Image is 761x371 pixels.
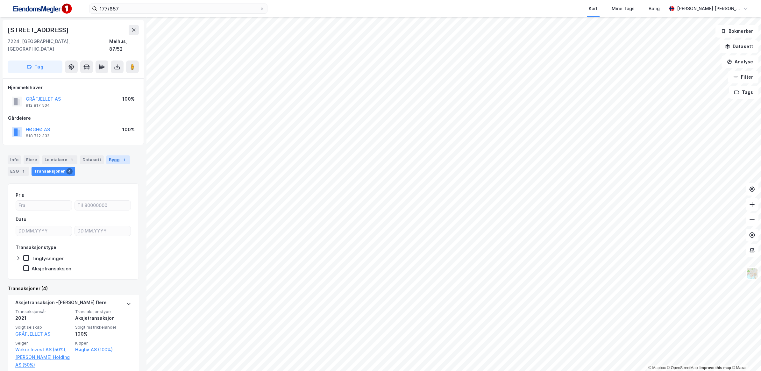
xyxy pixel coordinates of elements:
input: DD.MM.YYYY [16,226,72,236]
div: ESG [8,167,29,176]
div: Eiere [24,155,39,164]
div: Mine Tags [612,5,635,12]
input: Fra [16,201,72,210]
div: 1 [20,168,26,175]
div: 100% [75,330,131,338]
button: Analyse [722,55,758,68]
div: Transaksjoner (4) [8,285,139,292]
span: Transaksjonstype [75,309,131,314]
div: 912 817 504 [26,103,50,108]
input: Søk på adresse, matrikkel, gårdeiere, leietakere eller personer [97,4,260,13]
span: Solgt matrikkelandel [75,325,131,330]
div: 4 [66,168,73,175]
div: [PERSON_NAME] [PERSON_NAME] [677,5,741,12]
div: Aksjetransaksjon [32,266,71,272]
button: Datasett [720,40,758,53]
div: Kontrollprogram for chat [729,340,761,371]
div: Hjemmelshaver [8,84,139,91]
a: Mapbox [648,366,666,370]
iframe: Chat Widget [729,340,761,371]
span: Transaksjonsår [15,309,71,314]
img: F4PB6Px+NJ5v8B7XTbfpPpyloAAAAASUVORK5CYII= [10,2,74,16]
div: Dato [16,216,26,223]
div: Datasett [80,155,104,164]
div: Tinglysninger [32,255,64,261]
a: [PERSON_NAME] Holding AS (50%) [15,353,71,369]
div: 7224, [GEOGRAPHIC_DATA], [GEOGRAPHIC_DATA] [8,38,109,53]
div: Aksjetransaksjon [75,314,131,322]
span: Solgt selskap [15,325,71,330]
a: OpenStreetMap [667,366,698,370]
button: Tags [729,86,758,99]
a: Improve this map [700,366,731,370]
div: 2021 [15,314,71,322]
div: Gårdeiere [8,114,139,122]
button: Bokmerker [715,25,758,38]
div: Transaksjoner [32,167,75,176]
img: Z [746,267,758,279]
input: Til 80000000 [75,201,131,210]
div: Kart [589,5,598,12]
div: Aksjetransaksjon - [PERSON_NAME] flere [15,299,107,309]
a: Wekre Invest AS (50%), [15,346,71,353]
a: GRÅFJELLET AS [15,331,50,337]
div: 1 [121,157,127,163]
a: Høghø AS (100%) [75,346,131,353]
div: 818 712 332 [26,133,49,139]
div: Melhus, 87/52 [109,38,139,53]
div: Info [8,155,21,164]
span: Kjøper [75,340,131,346]
div: Transaksjonstype [16,244,56,251]
button: Tag [8,61,62,73]
span: Selger [15,340,71,346]
div: Leietakere [42,155,77,164]
div: Pris [16,191,24,199]
div: 1 [68,157,75,163]
div: Bolig [649,5,660,12]
div: [STREET_ADDRESS] [8,25,70,35]
button: Filter [728,71,758,83]
div: Bygg [106,155,130,164]
input: DD.MM.YYYY [75,226,131,236]
div: 100% [122,95,135,103]
div: 100% [122,126,135,133]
